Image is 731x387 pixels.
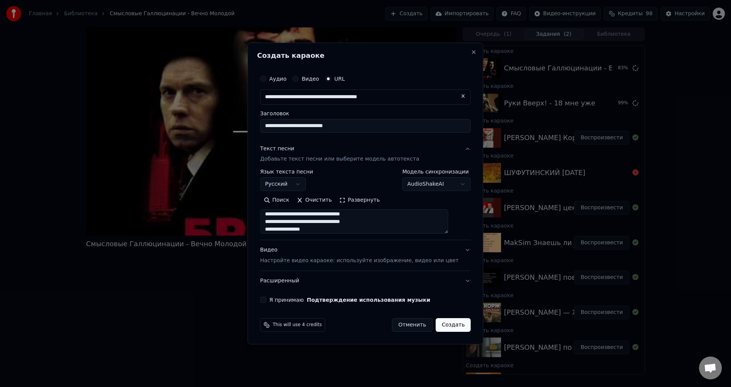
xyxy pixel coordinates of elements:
[269,76,286,81] label: Аудио
[273,322,322,328] span: This will use 4 credits
[260,169,313,175] label: Язык текста песни
[260,139,471,169] button: Текст песниДобавьте текст песни или выберите модель автотекста
[392,318,433,332] button: Отменить
[260,271,471,291] button: Расширенный
[260,257,458,264] p: Настройте видео караоке: используйте изображение, видео или цвет
[260,145,294,153] div: Текст песни
[260,169,471,240] div: Текст песниДобавьте текст песни или выберите модель автотекста
[260,111,471,116] label: Заголовок
[269,297,430,303] label: Я принимаю
[335,194,383,207] button: Развернуть
[302,76,319,81] label: Видео
[293,194,336,207] button: Очистить
[402,169,471,175] label: Модель синхронизации
[436,318,471,332] button: Создать
[257,52,474,59] h2: Создать караоке
[307,297,430,303] button: Я принимаю
[260,240,471,271] button: ВидеоНастройте видео караоке: используйте изображение, видео или цвет
[334,76,345,81] label: URL
[260,247,458,265] div: Видео
[260,156,419,163] p: Добавьте текст песни или выберите модель автотекста
[260,194,293,207] button: Поиск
